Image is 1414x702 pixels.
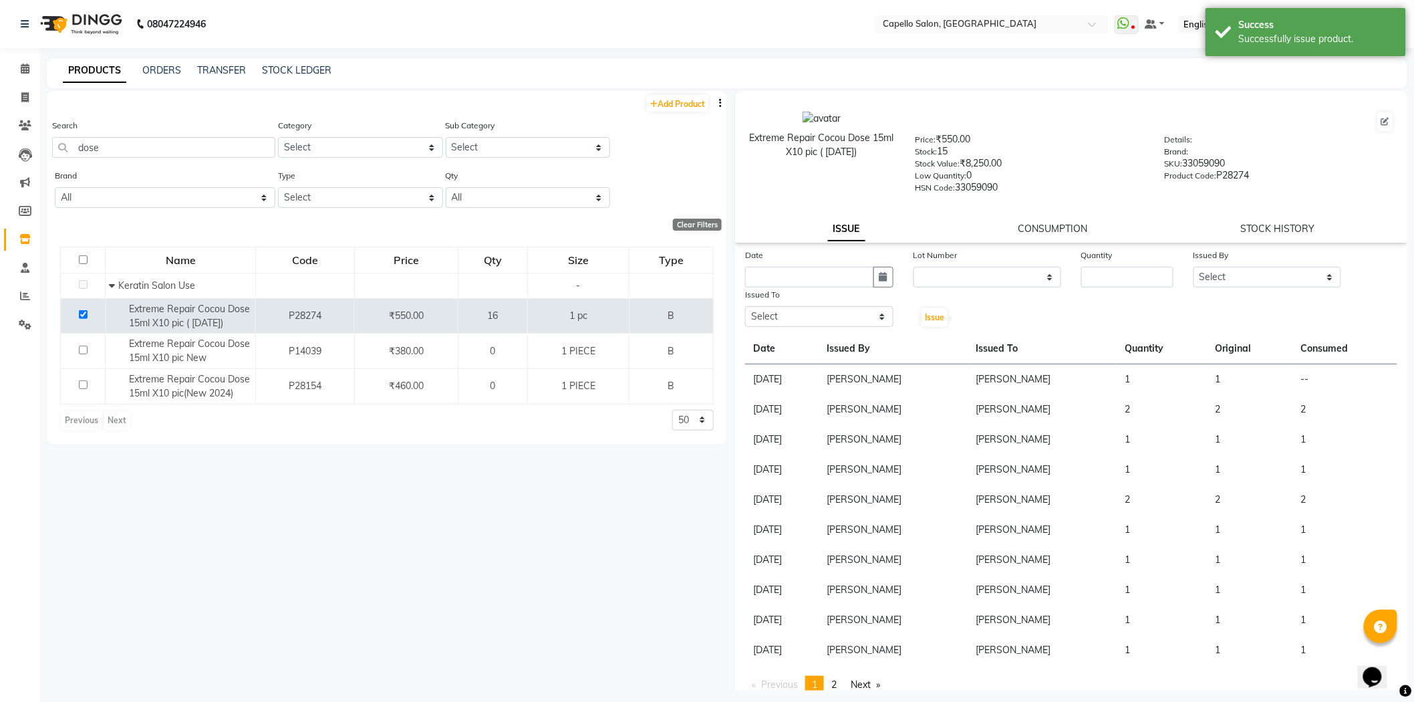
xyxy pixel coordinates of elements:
label: Brand: [1165,146,1189,158]
label: Brand [55,170,77,182]
td: [PERSON_NAME] [819,425,968,455]
th: Consumed [1293,334,1397,364]
span: B [668,380,675,392]
td: [PERSON_NAME] [819,515,968,545]
td: [PERSON_NAME] [968,635,1117,665]
label: Stock Value: [915,158,960,170]
td: [DATE] [745,515,819,545]
div: 33059090 [915,181,1145,199]
label: Issued To [745,289,780,301]
td: [DATE] [745,394,819,425]
a: Next [844,676,887,694]
td: 2 [1208,394,1293,425]
td: 1 [1208,635,1293,665]
td: 1 [1293,455,1397,485]
td: [PERSON_NAME] [968,485,1117,515]
td: [DATE] [745,545,819,575]
div: Name [106,248,255,272]
td: 1 [1293,635,1397,665]
th: Issued By [819,334,968,364]
th: Original [1208,334,1293,364]
a: STOCK LEDGER [262,64,331,76]
label: SKU: [1165,158,1183,170]
td: [DATE] [745,485,819,515]
td: 1 [1208,515,1293,545]
div: Success [1239,18,1396,32]
a: ISSUE [828,217,865,241]
label: Stock: [915,146,937,158]
label: Details: [1165,134,1193,146]
span: ₹380.00 [389,345,424,357]
span: Previous [761,679,798,691]
td: [PERSON_NAME] [968,605,1117,635]
label: Issued By [1193,249,1229,261]
a: PRODUCTS [63,59,126,83]
td: 1 [1117,605,1208,635]
div: 33059090 [1165,156,1395,175]
span: 1 PIECE [561,345,595,357]
td: [PERSON_NAME] [819,545,968,575]
label: Qty [446,170,458,182]
span: ₹550.00 [389,310,424,322]
img: logo [34,5,126,43]
label: Date [745,249,763,261]
input: Search by product name or code [52,137,275,158]
span: B [668,310,675,322]
td: [PERSON_NAME] [819,485,968,515]
span: - [576,279,580,291]
div: ₹550.00 [915,132,1145,151]
td: [PERSON_NAME] [968,425,1117,455]
td: 1 [1117,364,1208,395]
td: 1 [1293,515,1397,545]
td: 1 [1208,425,1293,455]
button: Issue [922,308,948,327]
td: 1 [1208,545,1293,575]
div: Extreme Repair Cocou Dose 15ml X10 pic ( [DATE]) [748,131,895,159]
td: [DATE] [745,455,819,485]
label: Low Quantity: [915,170,966,182]
span: B [668,345,675,357]
span: 2 [831,679,837,691]
iframe: chat widget [1358,649,1401,689]
td: [PERSON_NAME] [968,455,1117,485]
span: 1 pc [569,310,587,322]
td: [PERSON_NAME] [968,545,1117,575]
label: Price: [915,134,936,146]
td: 1 [1117,575,1208,605]
td: [PERSON_NAME] [819,364,968,395]
td: 1 [1117,635,1208,665]
td: 1 [1117,515,1208,545]
td: -- [1293,364,1397,395]
span: ₹460.00 [389,380,424,392]
label: Type [278,170,295,182]
td: 1 [1208,575,1293,605]
a: ORDERS [142,64,181,76]
td: [DATE] [745,605,819,635]
td: [PERSON_NAME] [819,394,968,425]
label: Category [278,120,311,132]
td: 2 [1208,485,1293,515]
td: 1 [1117,545,1208,575]
td: 1 [1293,425,1397,455]
th: Date [745,334,819,364]
td: 1 [1208,364,1293,395]
a: CONSUMPTION [1018,223,1088,235]
span: 0 [490,345,495,357]
td: [DATE] [745,364,819,395]
td: [PERSON_NAME] [819,605,968,635]
td: [PERSON_NAME] [819,455,968,485]
span: 1 [812,679,817,691]
span: 16 [487,310,498,322]
td: 1 [1117,455,1208,485]
span: Issue [925,312,944,322]
td: [DATE] [745,635,819,665]
td: [PERSON_NAME] [819,635,968,665]
td: [PERSON_NAME] [968,515,1117,545]
label: Sub Category [446,120,495,132]
label: Search [52,120,78,132]
label: HSN Code: [915,182,955,194]
label: Lot Number [913,249,958,261]
span: P28274 [289,310,321,322]
td: [PERSON_NAME] [968,394,1117,425]
td: 1 [1117,425,1208,455]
